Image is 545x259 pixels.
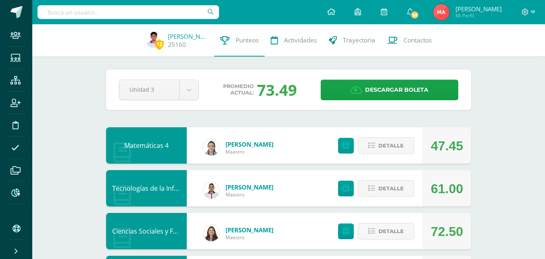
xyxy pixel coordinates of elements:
[155,39,164,49] span: 12
[323,24,381,57] a: Trayectoria
[257,79,297,100] div: 73.49
[112,227,242,236] a: Ciencias Sociales y Formación Ciudadana 4
[129,80,169,99] span: Unidad 3
[226,140,274,148] a: [PERSON_NAME]
[431,171,463,207] div: 61.00
[358,180,414,197] button: Detalle
[455,12,502,19] span: Mi Perfil
[433,4,449,20] img: 8d3d044f6c5e0d360e86203a217bbd6d.png
[410,11,419,19] span: 59
[378,138,404,153] span: Detalle
[124,141,169,150] a: Matemáticas 4
[236,36,259,44] span: Punteos
[203,139,219,156] img: 564a5008c949b7a933dbd60b14cd9c11.png
[223,83,254,96] span: Promedio actual:
[226,148,274,155] span: Maestro
[455,5,502,13] span: [PERSON_NAME]
[284,36,317,44] span: Actividades
[112,184,259,193] a: Tecnologías de la Información y Comunicación 4
[358,223,414,240] button: Detalle
[343,36,375,44] span: Trayectoria
[226,226,274,234] a: [PERSON_NAME]
[378,224,404,239] span: Detalle
[403,36,432,44] span: Contactos
[378,181,404,196] span: Detalle
[365,80,428,100] span: Descargar boleta
[38,5,219,19] input: Busca un usuario...
[106,127,187,164] div: Matemáticas 4
[214,24,265,57] a: Punteos
[265,24,323,57] a: Actividades
[226,183,274,191] a: [PERSON_NAME]
[431,213,463,250] div: 72.50
[321,80,458,100] a: Descargar boleta
[168,40,186,49] a: 25160
[106,213,187,249] div: Ciencias Sociales y Formación Ciudadana 4
[106,170,187,206] div: Tecnologías de la Información y Comunicación 4
[146,32,162,48] img: 00dab0b2751d9b20818366d99764b3e8.png
[431,128,463,164] div: 47.45
[203,182,219,198] img: 2c9694ff7bfac5f5943f65b81010a575.png
[226,234,274,241] span: Maestro
[381,24,438,57] a: Contactos
[358,137,414,154] button: Detalle
[226,191,274,198] span: Maestro
[119,80,198,100] a: Unidad 3
[168,32,208,40] a: [PERSON_NAME]
[203,225,219,241] img: 9d377caae0ea79d9f2233f751503500a.png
